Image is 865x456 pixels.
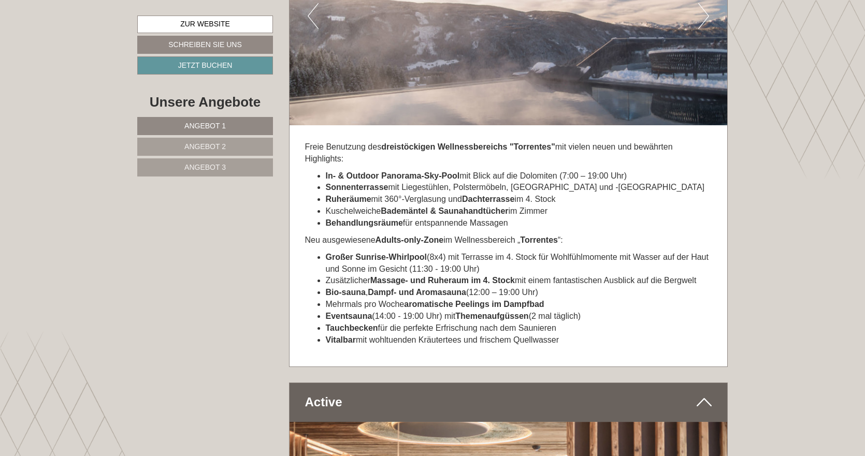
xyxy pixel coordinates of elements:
p: Freie Benutzung des mit vielen neuen und bewährten Highlights: [305,141,712,165]
strong: Dachterrasse [462,195,514,203]
span: Angebot 3 [184,163,226,171]
strong: Großer Sunrise-Whirlpool [326,253,427,261]
strong: Dampf- und Aromasauna [368,288,466,297]
span: Angebot 2 [184,142,226,151]
li: für die perfekte Erfrischung nach dem Saunieren [326,322,712,334]
li: (8x4) mit Terrasse im 4. Stock für Wohlfühlmomente mit Wasser auf der Haut und Sonne im Gesicht (... [326,252,712,275]
strong: aromatische Peelings im Dampfbad [404,300,544,308]
a: Schreiben Sie uns [137,36,273,54]
strong: Ruheräume [326,195,371,203]
li: , (12:00 – 19:00 Uhr) [326,287,712,299]
strong: In- & Outdoor Panorama-Sky-Pool [326,171,460,180]
strong: Bio-sauna [326,288,366,297]
li: für entspannende Massagen [326,217,712,229]
strong: Tauchbecken [326,323,378,332]
div: Active [290,383,728,421]
li: Mehrmals pro Woche [326,299,712,311]
button: Next [698,3,709,29]
li: mit Blick auf die Dolomiten (7:00 – 19:00 Uhr) [326,170,712,182]
a: Jetzt buchen [137,56,273,75]
a: Zur Website [137,16,273,33]
li: (14:00 - 19:00 Uhr) mit (2 mal täglich) [326,311,712,322]
span: Angebot 1 [184,122,226,130]
strong: Eventsauna [326,312,372,320]
li: Zusätzlicher mit einem fantastischen Ausblick auf die Bergwelt [326,275,712,287]
li: Kuschelweiche im Zimmer [326,205,712,217]
strong: Themenaufgüssen [455,312,528,320]
strong: Sonnenterrasse [326,183,388,192]
strong: Adults-only-Zone [376,236,444,244]
li: mit wohltuenden Kräutertees und frischem Quellwasser [326,334,712,346]
button: Previous [308,3,319,29]
p: Neu ausgewiesene im Wellnessbereich „ “: [305,234,712,246]
strong: Bademäntel & Saunahandtücher [381,207,508,215]
strong: Torrentes [520,236,558,244]
li: mit 360°-Verglasung und im 4. Stock [326,194,712,205]
li: mit Liegestühlen, Polstermöbeln, [GEOGRAPHIC_DATA] und -[GEOGRAPHIC_DATA] [326,182,712,194]
strong: Massage- und Ruheraum im 4. Stock [370,276,515,285]
strong: Vitalbar [326,335,356,344]
div: Unsere Angebote [137,93,273,112]
strong: Behandlungsräume [326,218,403,227]
strong: dreistöckigen Wellnessbereichs "Torrentes" [381,142,555,151]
